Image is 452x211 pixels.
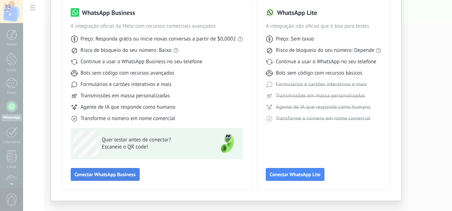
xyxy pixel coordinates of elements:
[81,36,236,43] span: Preço: Responda grátis ou inicie novas conversas a partir de $0,0002
[266,168,324,181] button: Conectar WhatsApp Lite
[266,23,382,30] span: A integração não oficial que é boa para testes
[71,168,140,181] button: Conectar WhatsApp Business
[276,115,370,122] span: Transforme o número em nome comercial
[81,115,175,122] span: Transforme o número em nome comercial
[75,172,136,177] span: Conectar WhatsApp Business
[81,70,174,77] span: Bots sem código com recursos avançados
[82,8,135,17] h3: WhatsApp Business
[277,8,317,17] h3: WhatsApp Lite
[215,131,240,156] img: green-phone.png
[276,92,365,99] span: Transmissões em massa personalizadas
[276,47,375,54] span: Risco de bloqueio do seu número: Depende
[102,144,206,151] span: Escaneie o QR code!
[270,172,321,177] span: Conectar WhatsApp Lite
[276,58,376,65] span: Continue a usar o WhatsApp no seu telefone
[276,70,362,77] span: Bots sem código com recursos básicos
[81,104,176,111] span: Agente de IA que responde como humano
[102,136,206,144] span: Quer testar antes de conectar?
[81,92,170,99] span: Transmissões em massa personalizadas
[71,23,243,30] span: A integração oficial da Meta com recursos comerciais avançados
[81,58,203,65] span: Continue a usar o WhatsApp Business no seu telefone
[81,47,172,54] span: Risco de bloqueio do seu número: Baixo
[276,81,367,88] span: Formulários e cartões interativos e mais
[276,104,371,111] span: Agente de IA que responde como humano
[276,36,314,43] span: Preço: Sem taxas
[81,81,172,88] span: Formulários e cartões interativos e mais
